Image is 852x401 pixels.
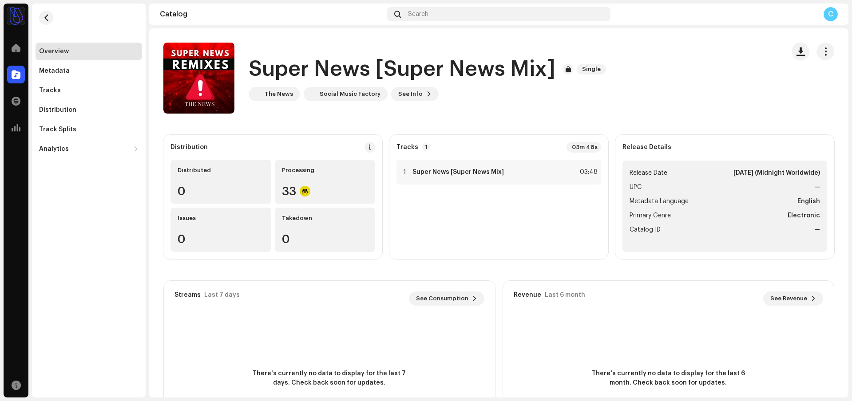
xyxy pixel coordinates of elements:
button: See Info [391,87,439,101]
div: Catalog [160,11,384,18]
span: There's currently no data to display for the last 6 month. Check back soon for updates. [588,369,748,388]
div: The News [265,90,293,98]
p-badge: 1 [422,143,430,151]
span: See Consumption [416,290,468,307]
span: There's currently no data to display for the last 7 days. Check back soon for updates. [250,369,409,388]
div: Track Splits [39,126,76,133]
div: Overview [39,48,69,55]
re-m-nav-dropdown: Analytics [36,140,142,158]
span: Release Date [630,168,667,178]
div: Analytics [39,145,69,153]
re-m-nav-item: Overview [36,43,142,60]
div: 03:48 [578,167,598,177]
span: Primary Genre [630,210,671,221]
div: C [824,7,838,21]
span: Metadata Language [630,196,689,207]
div: Social Music Factory [320,90,380,98]
span: See Revenue [770,290,807,307]
div: Distribution [170,144,208,151]
div: Last 6 month [545,291,585,299]
strong: Electronic [788,210,820,221]
re-m-nav-item: Tracks [36,82,142,99]
div: Revenue [514,291,541,299]
div: Metadata [39,67,70,75]
div: 03m 48s [567,142,601,153]
span: Single [577,64,606,75]
span: UPC [630,182,642,193]
strong: Tracks [396,144,418,151]
button: See Consumption [409,291,484,306]
img: 6a781fb5-dd37-4fa0-8562-761b8c02cee0 [250,89,261,99]
re-m-nav-item: Distribution [36,101,142,119]
span: See Info [398,85,423,103]
div: Distribution [39,106,76,114]
strong: English [797,196,820,207]
strong: — [814,182,820,193]
strong: Super News [Super News Mix] [412,169,504,176]
div: Issues [178,215,264,222]
re-m-nav-item: Metadata [36,62,142,80]
div: Last 7 days [204,291,240,299]
strong: [DATE] (Midnight Worldwide) [733,168,820,178]
div: Takedown [282,215,369,222]
div: Distributed [178,167,264,174]
h1: Super News [Super News Mix] [249,55,555,83]
div: Streams [174,291,201,299]
strong: Release Details [622,144,671,151]
span: Catalog ID [630,224,661,235]
button: See Revenue [763,291,823,306]
strong: — [814,224,820,235]
span: Search [408,11,428,18]
div: Processing [282,167,369,174]
img: 49d4f78d-d0fe-4112-aa08-665a77f5abaa [305,89,316,99]
div: Tracks [39,87,61,94]
re-m-nav-item: Track Splits [36,121,142,138]
img: e5bc8556-b407-468f-b79f-f97bf8540664 [7,7,25,25]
